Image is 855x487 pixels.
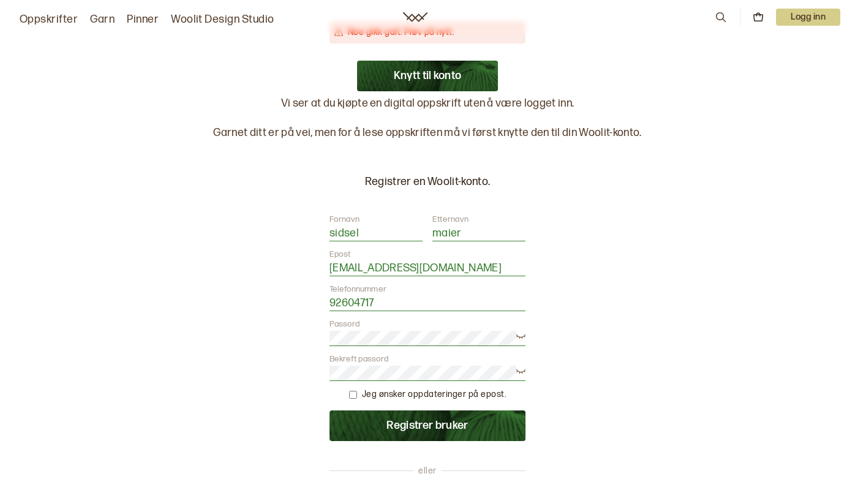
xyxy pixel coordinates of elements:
[330,249,351,260] label: Epost
[776,9,840,26] button: User dropdown
[403,12,428,22] a: Woolit
[171,11,274,28] a: Woolit Design Studio
[20,11,78,28] a: Oppskrifter
[413,465,441,477] span: eller
[330,319,360,330] label: Passord
[127,11,159,28] a: Pinner
[357,61,499,91] button: Knytt til konto
[90,11,115,28] a: Garn
[362,388,506,401] label: Jeg ønsker oppdateringer på epost.
[330,410,525,441] button: Registrer bruker
[330,175,525,189] p: Registrer en Woolit-konto.
[330,214,360,225] label: Fornavn
[330,284,386,295] label: Telefonnummer
[432,214,469,225] label: Etternavn
[776,9,840,26] p: Logg inn
[213,96,641,140] p: Vi ser at du kjøpte en digital oppskrift uten å være logget inn. Garnet ditt er på vei, men for å...
[330,353,389,364] label: Bekreft passord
